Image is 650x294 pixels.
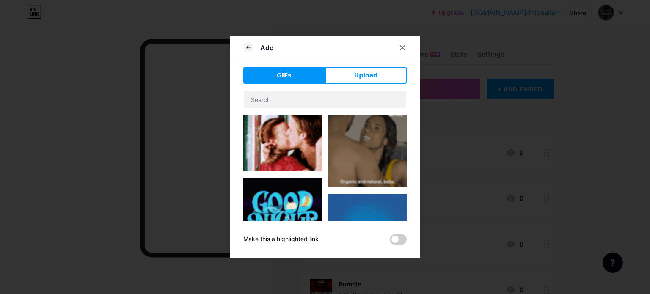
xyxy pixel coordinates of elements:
[328,194,407,253] img: Gihpy
[328,109,407,187] img: Gihpy
[243,234,319,245] div: Make this a highlighted link
[325,67,407,84] button: Upload
[260,43,274,53] div: Add
[244,91,406,108] input: Search
[277,71,292,80] span: GIFs
[354,71,377,80] span: Upload
[243,67,325,84] button: GIFs
[243,109,322,171] img: Gihpy
[243,178,322,256] img: Gihpy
